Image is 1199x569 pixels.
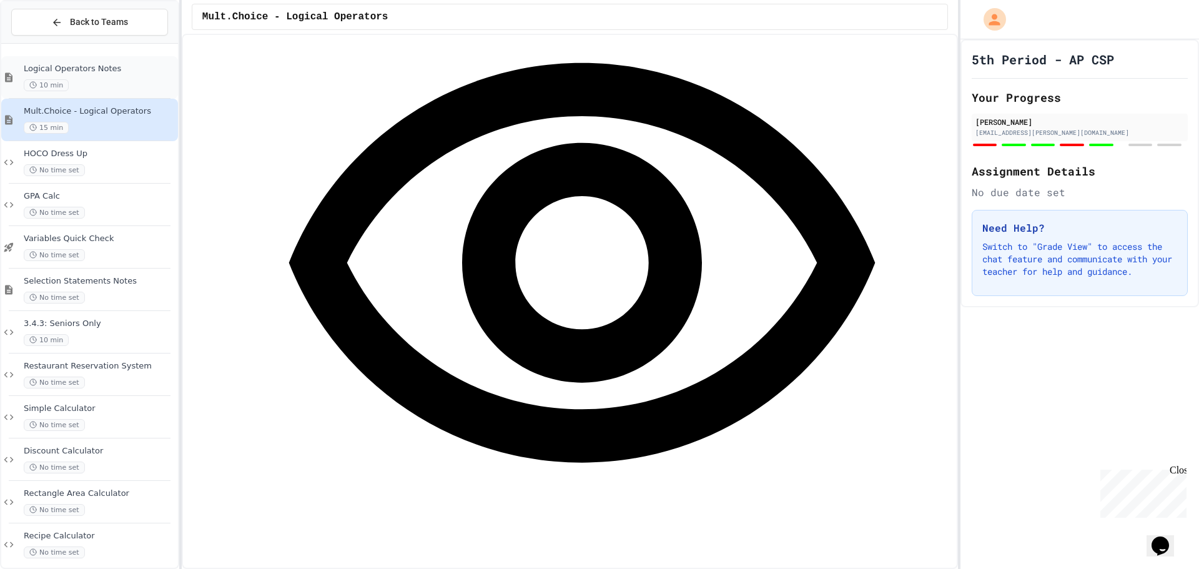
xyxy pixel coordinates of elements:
[24,319,175,329] span: 3.4.3: Seniors Only
[202,9,388,24] span: Mult.Choice - Logical Operators
[24,292,85,304] span: No time set
[24,79,69,91] span: 10 min
[975,128,1184,137] div: [EMAIL_ADDRESS][PERSON_NAME][DOMAIN_NAME]
[24,462,85,473] span: No time set
[24,334,69,346] span: 10 min
[1095,465,1187,518] iframe: chat widget
[1147,519,1187,557] iframe: chat widget
[24,249,85,261] span: No time set
[24,446,175,457] span: Discount Calculator
[972,185,1188,200] div: No due date set
[24,504,85,516] span: No time set
[5,5,86,79] div: Chat with us now!Close
[24,276,175,287] span: Selection Statements Notes
[982,220,1177,235] h3: Need Help?
[24,361,175,372] span: Restaurant Reservation System
[24,149,175,159] span: HOCO Dress Up
[970,5,1009,34] div: My Account
[24,377,85,388] span: No time set
[24,403,175,414] span: Simple Calculator
[975,116,1184,127] div: [PERSON_NAME]
[24,531,175,542] span: Recipe Calculator
[24,106,175,117] span: Mult.Choice - Logical Operators
[972,89,1188,106] h2: Your Progress
[24,207,85,219] span: No time set
[70,16,128,29] span: Back to Teams
[24,64,175,74] span: Logical Operators Notes
[972,162,1188,180] h2: Assignment Details
[11,9,168,36] button: Back to Teams
[972,51,1114,68] h1: 5th Period - AP CSP
[982,240,1177,278] p: Switch to "Grade View" to access the chat feature and communicate with your teacher for help and ...
[24,122,69,134] span: 15 min
[24,488,175,499] span: Rectangle Area Calculator
[24,234,175,244] span: Variables Quick Check
[24,419,85,431] span: No time set
[24,191,175,202] span: GPA Calc
[24,547,85,558] span: No time set
[24,164,85,176] span: No time set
